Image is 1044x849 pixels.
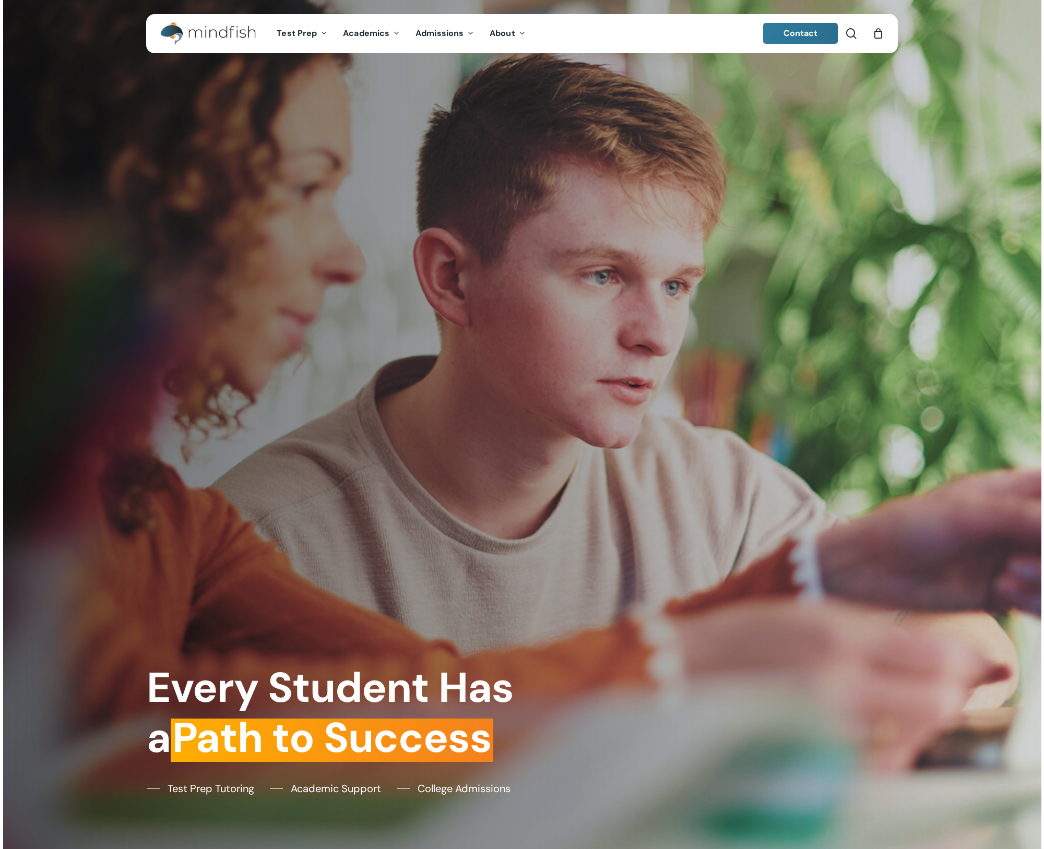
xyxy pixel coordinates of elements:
header: Main Menu [146,14,898,53]
a: Test Prep [269,29,335,38]
a: About [482,29,533,38]
span: Admissions [416,28,464,39]
em: Path to Success [171,711,493,765]
a: College Admissions [397,781,511,796]
span: Academic Support [291,781,381,796]
a: Admissions [408,29,482,38]
nav: Main Menu [269,14,533,53]
span: About [490,28,515,39]
span: Academics [343,28,389,39]
a: Academics [335,29,408,38]
h1: Every Student Has a [147,663,515,763]
a: Academic Support [270,781,381,796]
span: Test Prep [277,28,317,39]
a: Test Prep Tutoring [147,781,254,796]
span: College Admissions [418,781,511,796]
span: Test Prep Tutoring [168,781,254,796]
a: Contact [763,23,838,44]
span: Contact [784,28,818,39]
